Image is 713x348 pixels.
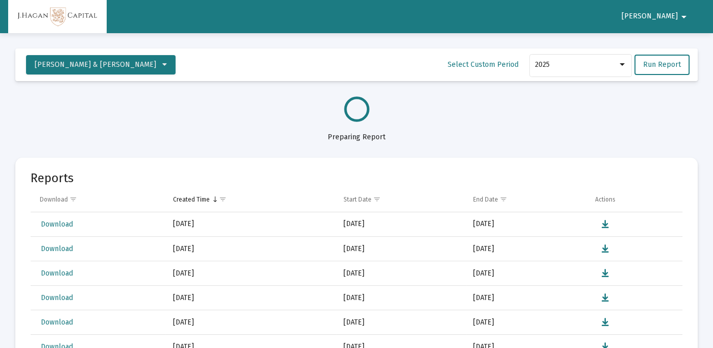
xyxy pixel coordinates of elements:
[165,187,336,212] td: Column Created Time
[336,187,466,212] td: Column Start Date
[336,237,466,261] td: [DATE]
[173,317,329,328] div: [DATE]
[535,60,550,69] span: 2025
[336,261,466,286] td: [DATE]
[466,212,588,237] td: [DATE]
[218,195,226,203] span: Show filter options for column 'Created Time'
[173,244,329,254] div: [DATE]
[16,7,99,27] img: Dashboard
[448,60,519,69] span: Select Custom Period
[595,195,616,204] div: Actions
[466,310,588,335] td: [DATE]
[343,195,372,204] div: Start Date
[173,195,209,204] div: Created Time
[31,173,73,183] mat-card-title: Reports
[466,237,588,261] td: [DATE]
[634,55,690,75] button: Run Report
[35,60,156,69] span: [PERSON_NAME] & [PERSON_NAME]
[473,195,498,204] div: End Date
[41,318,73,327] span: Download
[41,244,73,253] span: Download
[41,293,73,302] span: Download
[588,187,682,212] td: Column Actions
[373,195,381,203] span: Show filter options for column 'Start Date'
[69,195,77,203] span: Show filter options for column 'Download'
[173,268,329,279] div: [DATE]
[41,220,73,229] span: Download
[466,261,588,286] td: [DATE]
[26,55,176,74] button: [PERSON_NAME] & [PERSON_NAME]
[466,286,588,310] td: [DATE]
[31,187,165,212] td: Column Download
[622,12,678,21] span: [PERSON_NAME]
[466,187,588,212] td: Column End Date
[678,7,690,27] mat-icon: arrow_drop_down
[336,286,466,310] td: [DATE]
[609,6,702,27] button: [PERSON_NAME]
[41,269,73,278] span: Download
[643,60,681,69] span: Run Report
[336,212,466,237] td: [DATE]
[40,195,68,204] div: Download
[173,293,329,303] div: [DATE]
[173,219,329,229] div: [DATE]
[336,310,466,335] td: [DATE]
[15,122,698,142] div: Preparing Report
[500,195,507,203] span: Show filter options for column 'End Date'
